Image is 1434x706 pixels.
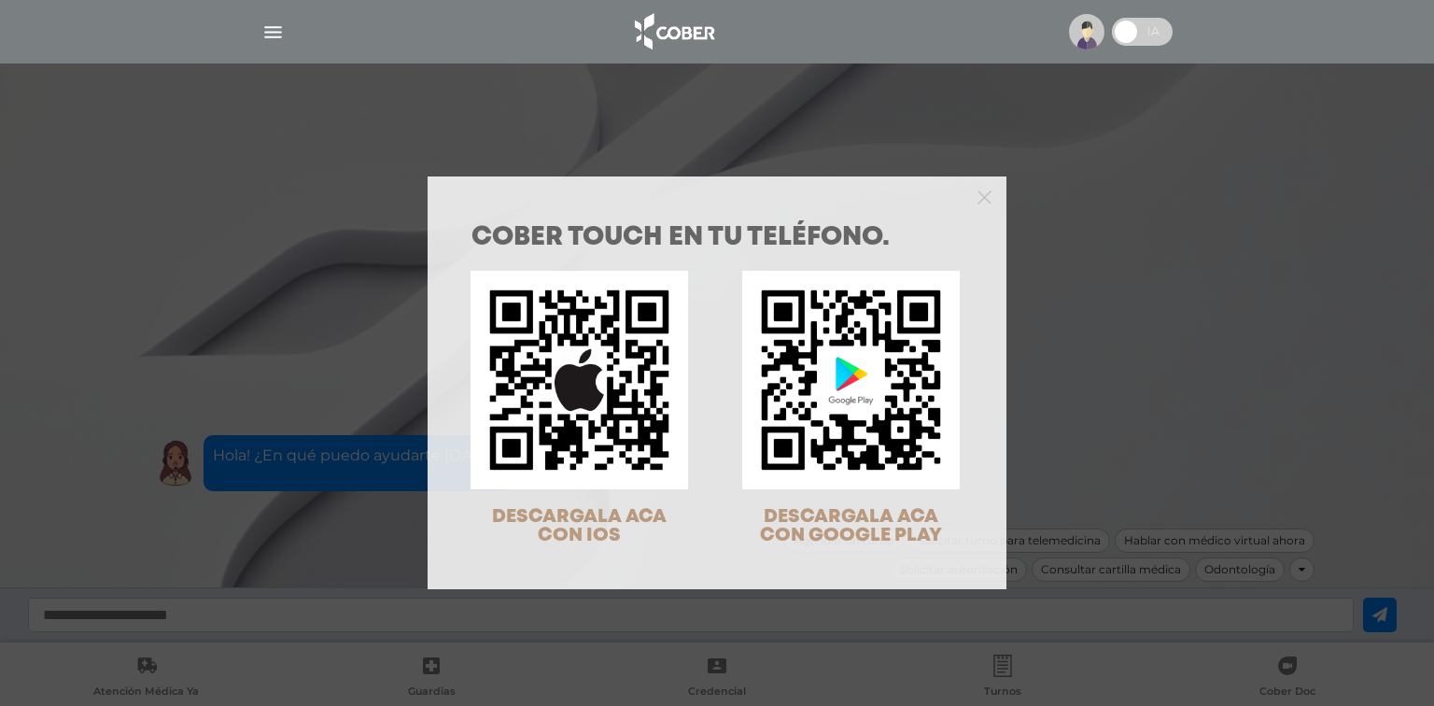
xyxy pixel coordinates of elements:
h1: COBER TOUCH en tu teléfono. [471,225,963,251]
span: DESCARGALA ACA CON GOOGLE PLAY [760,508,942,544]
button: Close [977,188,991,205]
img: qr-code [471,271,688,488]
span: DESCARGALA ACA CON IOS [492,508,667,544]
img: qr-code [742,271,960,488]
